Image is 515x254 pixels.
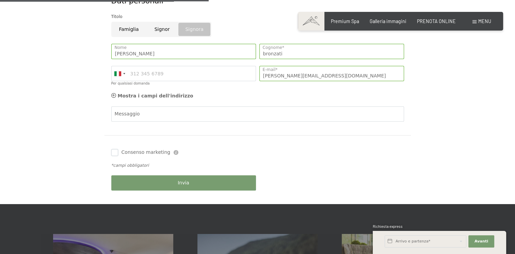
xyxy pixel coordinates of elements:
[373,224,403,229] span: Richiesta express
[111,175,256,190] button: Invia
[468,235,494,248] button: Avanti
[111,163,404,168] div: *campi obbligatori
[474,239,488,244] span: Avanti
[370,18,406,24] a: Galleria immagini
[178,180,189,186] span: Invia
[478,18,491,24] span: Menu
[331,18,359,24] a: Premium Spa
[111,13,404,20] div: Titolo
[118,93,193,98] span: Mostra i campi dell'indirizzo
[122,149,171,156] span: Consenso marketing
[417,18,456,24] a: PRENOTA ONLINE
[112,66,127,81] div: Italy (Italia): +39
[111,81,150,85] label: Per qualsiasi domanda
[111,66,256,81] input: 312 345 6789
